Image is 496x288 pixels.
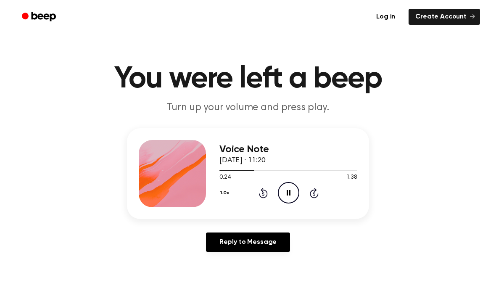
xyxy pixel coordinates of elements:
[219,173,230,182] span: 0:24
[16,9,63,25] a: Beep
[219,144,357,155] h3: Voice Note
[206,233,290,252] a: Reply to Message
[33,64,463,94] h1: You were left a beep
[346,173,357,182] span: 1:38
[219,186,232,200] button: 1.0x
[219,157,266,164] span: [DATE] · 11:20
[409,9,480,25] a: Create Account
[87,101,409,115] p: Turn up your volume and press play.
[368,7,404,26] a: Log in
